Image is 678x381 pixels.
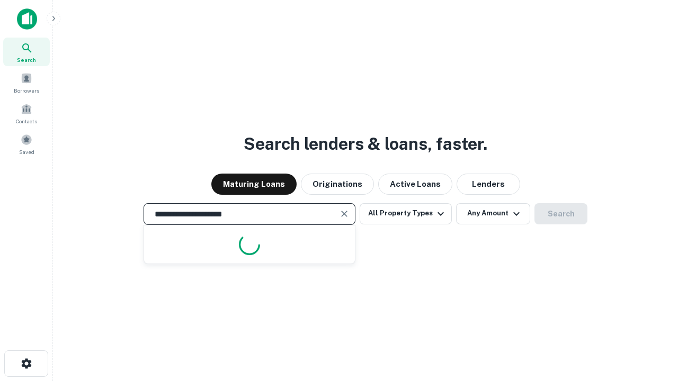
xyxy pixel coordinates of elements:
[19,148,34,156] span: Saved
[244,131,487,157] h3: Search lenders & loans, faster.
[211,174,297,195] button: Maturing Loans
[16,117,37,125] span: Contacts
[457,174,520,195] button: Lenders
[456,203,530,224] button: Any Amount
[378,174,452,195] button: Active Loans
[3,68,50,97] a: Borrowers
[301,174,374,195] button: Originations
[360,203,452,224] button: All Property Types
[3,38,50,66] a: Search
[17,56,36,64] span: Search
[3,99,50,128] a: Contacts
[14,86,39,95] span: Borrowers
[625,296,678,347] iframe: Chat Widget
[337,206,352,221] button: Clear
[3,130,50,158] a: Saved
[17,8,37,30] img: capitalize-icon.png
